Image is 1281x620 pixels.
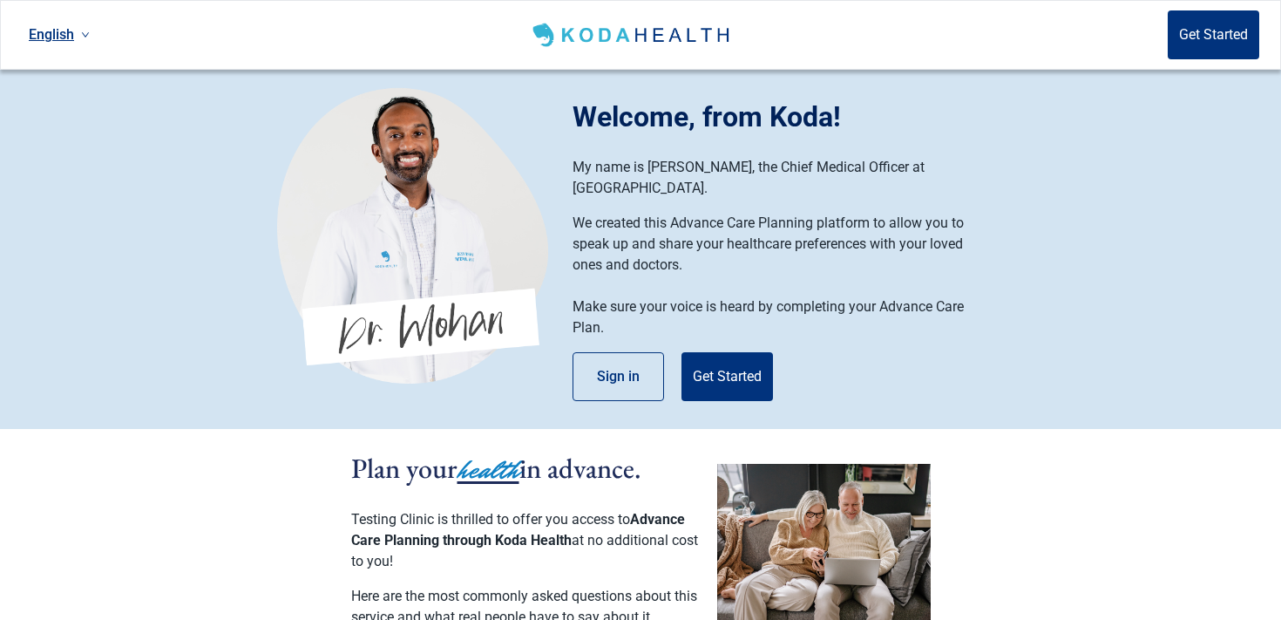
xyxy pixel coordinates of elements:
[81,31,90,39] span: down
[519,450,641,487] span: in advance.
[681,352,773,401] button: Get Started
[529,21,735,49] img: Koda Health
[457,451,519,489] span: health
[573,296,986,338] p: Make sure your voice is heard by completing your Advance Care Plan.
[351,450,457,487] span: Plan your
[573,213,986,276] p: We created this Advance Care Planning platform to allow you to speak up and share your healthcare...
[351,511,630,528] span: Testing Clinic is thrilled to offer you access to
[277,87,548,384] img: Koda Health
[573,352,664,401] button: Sign in
[22,20,97,49] a: Current language: English
[573,157,986,199] p: My name is [PERSON_NAME], the Chief Medical Officer at [GEOGRAPHIC_DATA].
[1168,10,1259,59] button: Get Started
[573,96,1004,138] h1: Welcome, from Koda!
